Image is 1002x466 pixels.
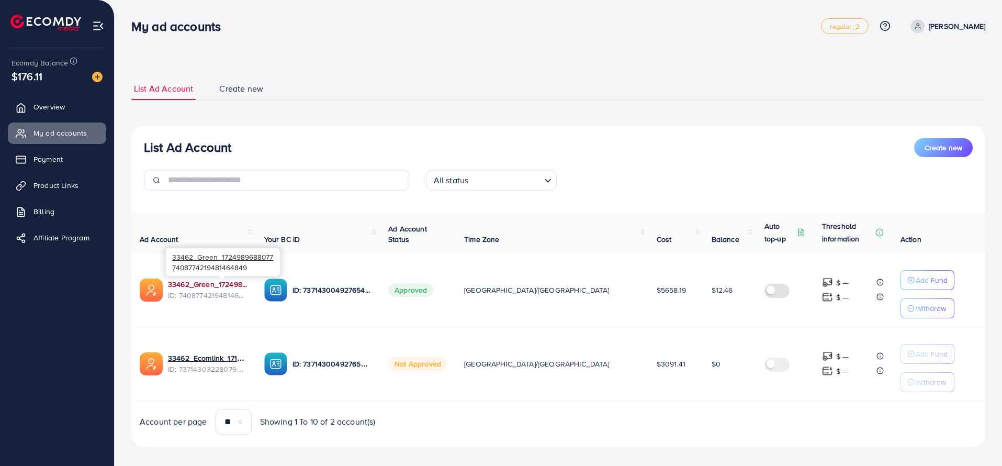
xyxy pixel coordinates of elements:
button: Add Fund [900,270,954,290]
span: Balance [712,234,739,245]
span: Cost [657,234,672,245]
div: <span class='underline'>33462_Ecomlink_1716294878997</span></br>7371430322807930896 [168,353,247,374]
a: Product Links [8,175,106,196]
span: List Ad Account [134,83,193,95]
a: regular_2 [821,18,868,34]
span: My ad accounts [33,128,87,138]
p: $ --- [836,350,849,363]
span: ID: 7371430322807930896 [168,364,247,374]
p: Withdraw [916,376,946,389]
span: Approved [388,283,433,297]
img: ic-ads-acc.e4c84228.svg [140,279,163,302]
p: [PERSON_NAME] [929,20,985,32]
span: Ad Account [140,234,178,245]
h3: List Ad Account [144,140,231,155]
a: Affiliate Program [8,227,106,248]
p: Add Fund [916,348,948,360]
p: Threshold information [822,220,873,245]
span: $176.11 [12,69,42,84]
span: regular_2 [830,23,859,30]
p: Auto top-up [764,220,795,245]
span: 33462_Green_1724989688077 [172,252,273,262]
button: Withdraw [900,372,954,392]
p: $ --- [836,365,849,378]
img: top-up amount [822,365,833,376]
span: Not Approved [388,357,447,371]
img: top-up amount [822,351,833,362]
span: $5658.19 [657,285,686,295]
img: ic-ba-acc.ded83a64.svg [264,352,287,375]
span: Ad Account Status [388,224,427,245]
span: Action [900,234,921,245]
span: All status [432,173,471,188]
span: Your BC ID [264,234,300,245]
h3: My ad accounts [131,19,229,34]
a: Overview [8,96,106,117]
span: Create new [925,142,962,153]
span: ID: 7408774219481464849 [168,290,247,301]
img: image [92,72,103,82]
span: Billing [33,206,54,217]
iframe: Chat [958,419,994,458]
button: Create new [914,138,973,157]
span: Payment [33,154,63,164]
a: My ad accounts [8,123,106,143]
a: [PERSON_NAME] [907,19,985,33]
button: Add Fund [900,344,954,364]
p: Add Fund [916,274,948,286]
img: menu [92,20,104,32]
p: $ --- [836,291,849,304]
img: ic-ba-acc.ded83a64.svg [264,279,287,302]
div: 7408774219481464849 [166,248,280,276]
div: Search for option [426,170,557,191]
img: logo [10,15,81,31]
p: $ --- [836,276,849,289]
span: Account per page [140,416,207,428]
a: 33462_Green_1724989688077 [168,279,247,290]
span: [GEOGRAPHIC_DATA]/[GEOGRAPHIC_DATA] [464,285,610,295]
span: Create new [219,83,263,95]
span: Time Zone [464,234,499,245]
img: ic-ads-acc.e4c84228.svg [140,352,163,375]
p: Withdraw [916,302,946,315]
p: ID: 7371430049276542993 [292,358,372,370]
span: $0 [712,359,720,369]
img: top-up amount [822,277,833,288]
button: Withdraw [900,298,954,318]
span: Product Links [33,180,78,191]
span: Showing 1 To 10 of 2 account(s) [260,416,376,428]
p: ID: 7371430049276542993 [292,284,372,296]
a: Billing [8,201,106,222]
a: 33462_Ecomlink_1716294878997 [168,353,247,363]
a: Payment [8,149,106,170]
img: top-up amount [822,292,833,303]
span: Affiliate Program [33,232,89,243]
span: Overview [33,102,65,112]
span: Ecomdy Balance [12,58,68,68]
span: $12.46 [712,285,733,295]
span: [GEOGRAPHIC_DATA]/[GEOGRAPHIC_DATA] [464,359,610,369]
input: Search for option [471,171,539,188]
span: $3091.41 [657,359,685,369]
